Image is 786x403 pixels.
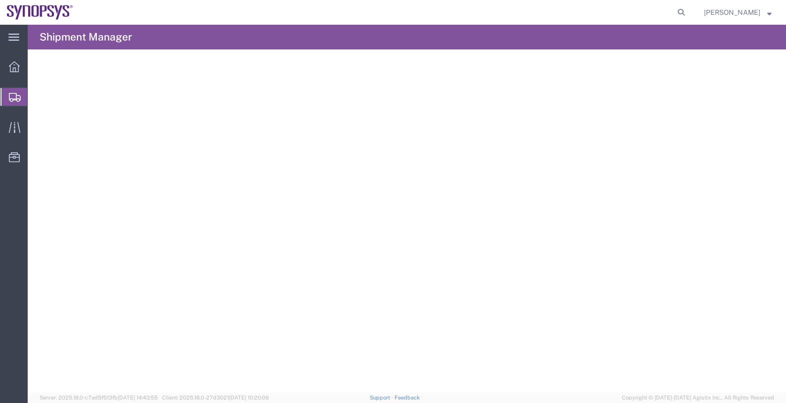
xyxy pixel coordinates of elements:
[162,395,269,401] span: Client: 2025.18.0-27d3021
[40,25,132,49] h4: Shipment Manager
[370,395,394,401] a: Support
[40,395,158,401] span: Server: 2025.18.0-c7ad5f513fb
[229,395,269,401] span: [DATE] 10:20:09
[622,394,774,402] span: Copyright © [DATE]-[DATE] Agistix Inc., All Rights Reserved
[7,5,73,20] img: logo
[394,395,420,401] a: Feedback
[703,6,772,18] button: [PERSON_NAME]
[118,395,158,401] span: [DATE] 14:43:55
[704,7,760,18] span: Kris Ford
